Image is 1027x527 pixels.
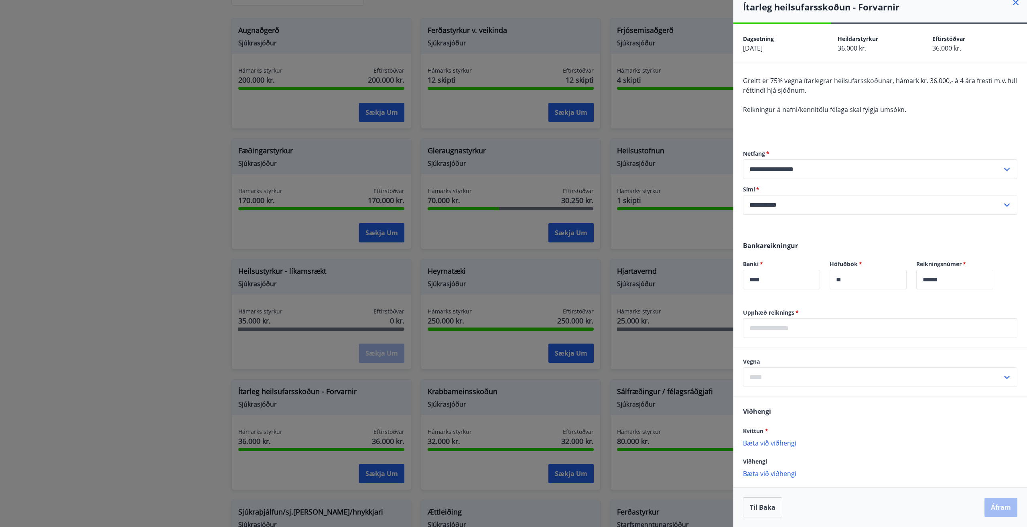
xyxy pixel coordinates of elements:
[743,358,1017,366] label: Vegna
[743,260,820,268] label: Banki
[916,260,993,268] label: Reikningsnúmer
[743,407,771,416] span: Viðhengi
[932,35,965,43] span: Eftirstöðvar
[743,105,906,114] span: Reikningur á nafni/kennitölu félaga skal fylgja umsókn.
[743,35,774,43] span: Dagsetning
[743,1,1027,13] h4: Ítarleg heilsufarsskoðun - Forvarnir
[743,185,1017,193] label: Sími
[743,44,763,53] span: [DATE]
[743,469,1017,477] p: Bæta við viðhengi
[838,35,878,43] span: Heildarstyrkur
[743,241,798,250] span: Bankareikningur
[743,309,1017,317] label: Upphæð reiknings
[743,318,1017,338] div: Upphæð reiknings
[838,44,867,53] span: 36.000 kr.
[932,44,961,53] span: 36.000 kr.
[830,260,907,268] label: Höfuðbók
[743,497,782,517] button: Til baka
[743,439,1017,447] p: Bæta við viðhengi
[743,76,1017,95] span: Greitt er 75% vegna ítarlegrar heilsufarsskoðunar, hámark kr. 36.000,- á 4 ára fresti m.v. full r...
[743,427,768,435] span: Kvittun
[743,458,767,465] span: Viðhengi
[743,150,1017,158] label: Netfang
